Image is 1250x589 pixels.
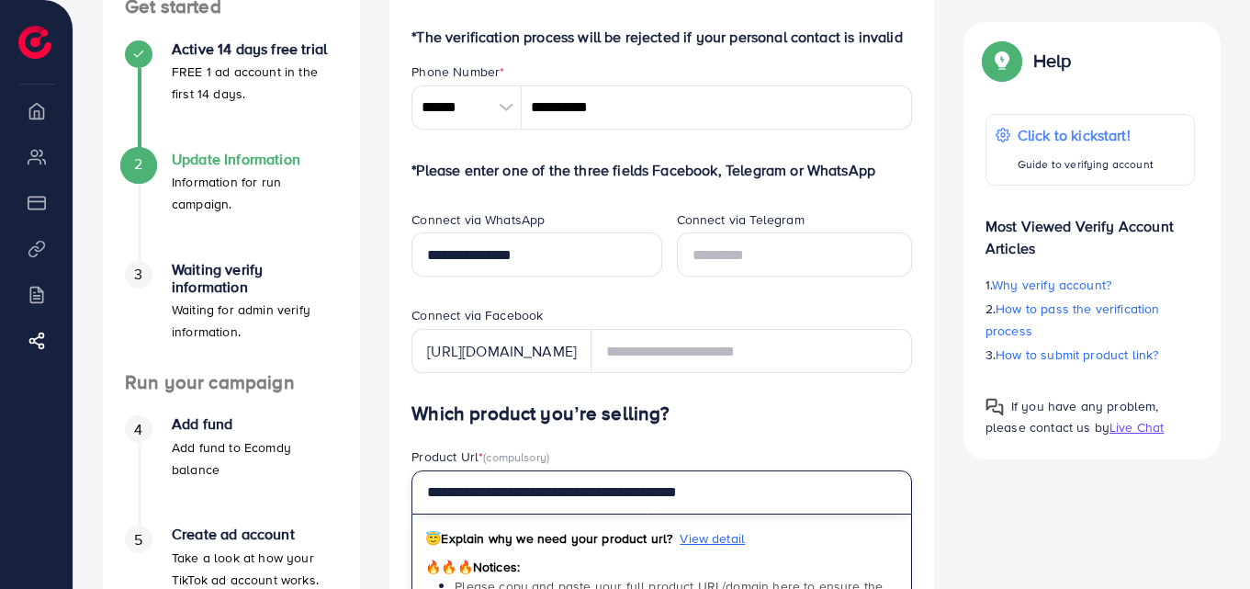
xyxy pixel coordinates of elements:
[411,26,912,48] p: *The verification process will be rejected if your personal contact is invalid
[103,371,360,394] h4: Run your campaign
[425,558,520,576] span: Notices:
[18,26,51,59] img: logo
[1018,153,1154,176] p: Guide to verifying account
[1033,50,1072,72] p: Help
[411,402,912,425] h4: Which product you’re selling?
[134,264,142,285] span: 3
[677,210,805,229] label: Connect via Telegram
[985,274,1195,296] p: 1.
[134,529,142,550] span: 5
[134,153,142,175] span: 2
[411,447,549,466] label: Product Url
[172,415,338,433] h4: Add fund
[985,344,1195,366] p: 3.
[172,526,338,543] h4: Create ad account
[172,261,338,296] h4: Waiting verify information
[103,261,360,371] li: Waiting verify information
[1172,506,1236,575] iframe: Chat
[985,298,1195,342] p: 2.
[172,40,338,58] h4: Active 14 days free trial
[996,345,1158,364] span: How to submit product link?
[985,300,1160,340] span: How to pass the verification process
[1109,418,1164,436] span: Live Chat
[985,44,1019,77] img: Popup guide
[172,151,338,168] h4: Update Information
[425,558,472,576] span: 🔥🔥🔥
[411,62,504,81] label: Phone Number
[172,299,338,343] p: Waiting for admin verify information.
[172,61,338,105] p: FREE 1 ad account in the first 14 days.
[425,529,672,548] span: Explain why we need your product url?
[680,529,745,548] span: View detail
[103,40,360,151] li: Active 14 days free trial
[411,210,545,229] label: Connect via WhatsApp
[411,159,912,181] p: *Please enter one of the three fields Facebook, Telegram or WhatsApp
[103,151,360,261] li: Update Information
[985,397,1159,436] span: If you have any problem, please contact us by
[425,529,441,548] span: 😇
[172,436,338,481] p: Add fund to Ecomdy balance
[992,276,1111,294] span: Why verify account?
[985,200,1195,259] p: Most Viewed Verify Account Articles
[411,329,591,373] div: [URL][DOMAIN_NAME]
[172,171,338,215] p: Information for run campaign.
[483,448,549,465] span: (compulsory)
[103,415,360,526] li: Add fund
[985,398,1004,416] img: Popup guide
[134,419,142,440] span: 4
[1018,124,1154,146] p: Click to kickstart!
[411,306,543,324] label: Connect via Facebook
